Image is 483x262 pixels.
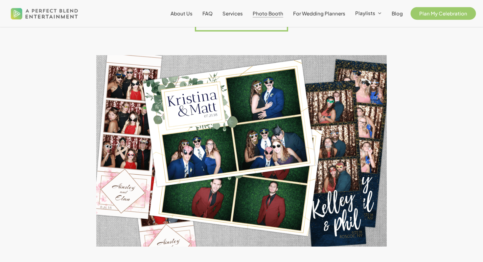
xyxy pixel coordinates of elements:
[171,10,193,16] span: About Us
[293,11,345,16] a: For Wedding Planners
[419,10,467,16] span: Plan My Celebration
[355,10,375,16] span: Playlists
[202,11,213,16] a: FAQ
[253,10,283,16] span: Photo Booth
[392,10,403,16] span: Blog
[171,11,193,16] a: About Us
[392,11,403,16] a: Blog
[222,10,243,16] span: Services
[222,11,243,16] a: Services
[9,3,80,24] img: A Perfect Blend Entertainment
[202,10,213,16] span: FAQ
[413,11,474,16] a: Plan My Celebration
[355,11,382,16] a: Playlists
[253,11,283,16] a: Photo Booth
[293,10,345,16] span: For Wedding Planners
